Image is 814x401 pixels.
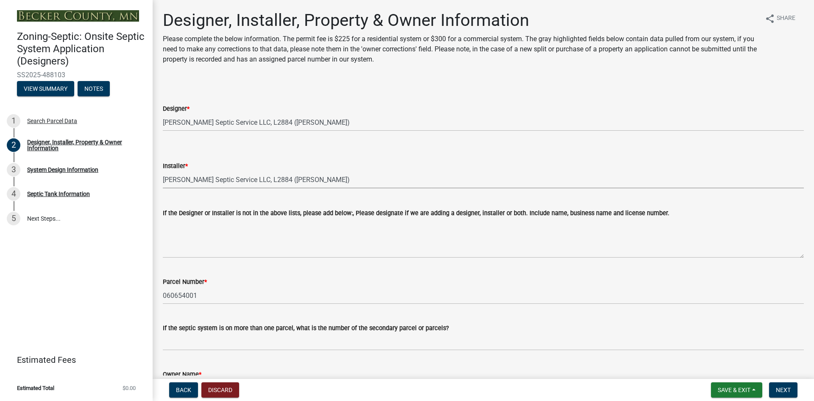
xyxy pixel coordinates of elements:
span: Next [776,387,791,393]
div: 2 [7,138,20,152]
span: Back [176,387,191,393]
div: Search Parcel Data [27,118,77,124]
div: 4 [7,187,20,201]
div: System Design Information [27,167,98,173]
label: If the Designer or Installer is not in the above lists, please add below:, Please designate if we... [163,210,669,216]
i: share [765,14,775,24]
h4: Zoning-Septic: Onsite Septic System Application (Designers) [17,31,146,67]
label: Designer [163,106,190,112]
label: Installer [163,163,188,169]
div: 5 [7,212,20,225]
div: Designer, Installer, Property & Owner Information [27,139,139,151]
span: Share [777,14,795,24]
span: $0.00 [123,385,136,391]
img: Becker County, Minnesota [17,10,139,22]
span: Estimated Total [17,385,54,391]
p: Please complete the below information. The permit fee is $225 for a residential system or $300 fo... [163,34,758,64]
wm-modal-confirm: Notes [78,86,110,93]
div: 3 [7,163,20,177]
h1: Designer, Installer, Property & Owner Information [163,10,758,31]
label: Owner Name [163,372,201,378]
button: Discard [201,382,239,398]
span: SS2025-488103 [17,71,136,79]
div: Septic Tank Information [27,191,90,197]
label: If the septic system is on more than one parcel, what is the number of the secondary parcel or pa... [163,325,449,331]
button: Notes [78,81,110,96]
button: Save & Exit [711,382,762,398]
button: Back [169,382,198,398]
wm-modal-confirm: Summary [17,86,74,93]
button: View Summary [17,81,74,96]
div: 1 [7,114,20,128]
span: Save & Exit [718,387,750,393]
button: shareShare [758,10,802,27]
a: Estimated Fees [7,351,139,368]
button: Next [769,382,797,398]
label: Parcel Number [163,279,207,285]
